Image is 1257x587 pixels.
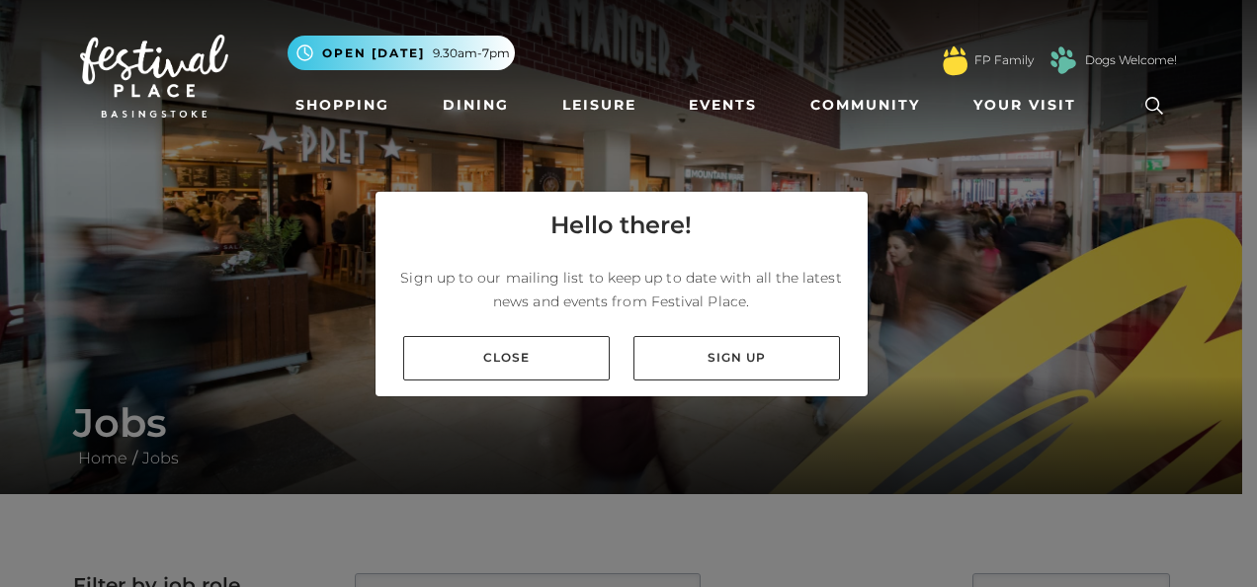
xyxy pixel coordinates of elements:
a: Shopping [288,87,397,124]
a: Sign up [633,336,840,380]
span: Your Visit [973,95,1076,116]
a: Community [802,87,928,124]
a: Dogs Welcome! [1085,51,1177,69]
a: Events [681,87,765,124]
span: Open [DATE] [322,44,425,62]
a: Dining [435,87,517,124]
h4: Hello there! [550,208,692,243]
a: Close [403,336,610,380]
a: Leisure [554,87,644,124]
button: Open [DATE] 9.30am-7pm [288,36,515,70]
a: Your Visit [965,87,1094,124]
p: Sign up to our mailing list to keep up to date with all the latest news and events from Festival ... [391,266,852,313]
span: 9.30am-7pm [433,44,510,62]
img: Festival Place Logo [80,35,228,118]
a: FP Family [974,51,1034,69]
